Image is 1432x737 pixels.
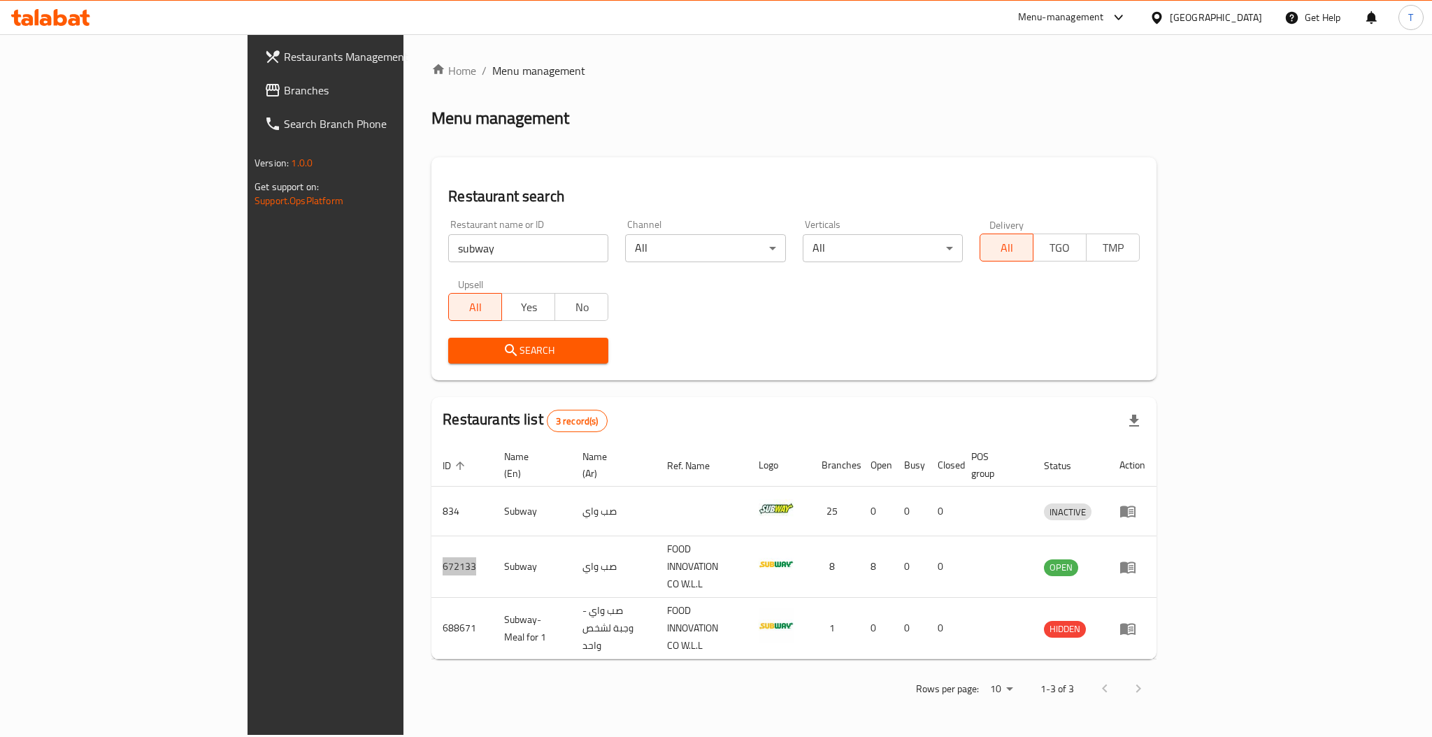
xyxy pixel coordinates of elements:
span: INACTIVE [1044,504,1091,520]
nav: breadcrumb [431,62,1157,79]
button: Search [448,338,608,364]
div: All [625,234,785,262]
span: All [454,297,496,317]
a: Branches [253,73,487,107]
td: 0 [926,487,960,536]
span: Yes [508,297,550,317]
button: No [554,293,608,321]
td: FOOD INNOVATION CO W.L.L [656,598,747,659]
div: Rows per page: [984,679,1018,700]
img: Subway [759,491,794,526]
td: 0 [926,598,960,659]
a: Support.OpsPlatform [255,192,343,210]
span: Name (En) [504,448,554,482]
label: Upsell [458,279,484,289]
p: Rows per page: [916,680,979,698]
th: Branches [810,444,859,487]
div: Menu [1119,503,1145,520]
div: HIDDEN [1044,621,1086,638]
h2: Restaurant search [448,186,1140,207]
table: enhanced table [431,444,1157,659]
span: HIDDEN [1044,621,1086,637]
td: 1 [810,598,859,659]
div: Menu-management [1018,9,1104,26]
td: 0 [893,487,926,536]
label: Delivery [989,220,1024,229]
h2: Restaurants list [443,409,607,432]
td: 8 [859,536,893,598]
span: Restaurants Management [284,48,475,65]
span: All [986,238,1028,258]
a: Restaurants Management [253,40,487,73]
span: Branches [284,82,475,99]
button: All [980,234,1033,262]
div: All [803,234,963,262]
button: All [448,293,502,321]
div: Menu [1119,559,1145,575]
div: Menu [1119,620,1145,637]
th: Action [1108,444,1157,487]
span: Name (Ar) [582,448,639,482]
td: Subway [493,487,571,536]
td: 0 [893,536,926,598]
span: TMP [1092,238,1134,258]
span: Menu management [492,62,585,79]
span: Ref. Name [667,457,728,474]
td: صب واي - وجبة لشخص واحد [571,598,656,659]
span: Get support on: [255,178,319,196]
td: 8 [810,536,859,598]
td: صب واي [571,487,656,536]
span: Version: [255,154,289,172]
span: Status [1044,457,1089,474]
span: TGO [1039,238,1081,258]
td: صب واي [571,536,656,598]
th: Open [859,444,893,487]
button: TGO [1033,234,1087,262]
th: Closed [926,444,960,487]
td: 0 [859,487,893,536]
td: 25 [810,487,859,536]
td: Subway- Meal for 1 [493,598,571,659]
div: OPEN [1044,559,1078,576]
div: INACTIVE [1044,503,1091,520]
img: Subway [759,547,794,582]
span: 3 record(s) [547,415,607,428]
button: Yes [501,293,555,321]
span: OPEN [1044,559,1078,575]
h2: Menu management [431,107,569,129]
td: 0 [926,536,960,598]
td: Subway [493,536,571,598]
span: No [561,297,603,317]
div: Export file [1117,404,1151,438]
span: T [1408,10,1413,25]
div: [GEOGRAPHIC_DATA] [1170,10,1262,25]
td: 0 [893,598,926,659]
p: 1-3 of 3 [1040,680,1074,698]
span: POS group [971,448,1016,482]
input: Search for restaurant name or ID.. [448,234,608,262]
span: 1.0.0 [291,154,313,172]
span: Search [459,342,597,359]
span: ID [443,457,469,474]
th: Logo [747,444,810,487]
a: Search Branch Phone [253,107,487,141]
span: Search Branch Phone [284,115,475,132]
button: TMP [1086,234,1140,262]
td: 0 [859,598,893,659]
td: FOOD INNOVATION CO W.L.L [656,536,747,598]
img: Subway- Meal for 1 [759,608,794,643]
th: Busy [893,444,926,487]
